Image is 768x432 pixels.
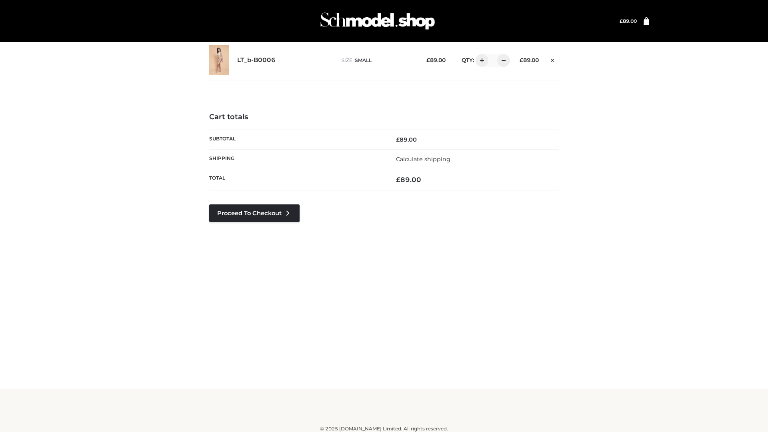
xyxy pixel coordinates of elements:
bdi: 89.00 [620,18,637,24]
a: LT_b-B0006 [237,56,276,64]
a: Proceed to Checkout [209,204,300,222]
p: size : [342,57,414,64]
th: Shipping [209,149,384,169]
div: QTY: [454,54,507,67]
bdi: 89.00 [426,57,446,63]
span: £ [426,57,430,63]
span: £ [620,18,623,24]
a: £89.00 [620,18,637,24]
bdi: 89.00 [396,176,421,184]
span: £ [396,176,400,184]
bdi: 89.00 [396,136,417,143]
a: Remove this item [547,54,559,64]
a: Calculate shipping [396,156,450,163]
span: £ [520,57,523,63]
img: Schmodel Admin 964 [318,5,438,37]
span: £ [396,136,400,143]
th: Total [209,169,384,190]
span: SMALL [355,57,372,63]
h4: Cart totals [209,113,559,122]
bdi: 89.00 [520,57,539,63]
th: Subtotal [209,130,384,149]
